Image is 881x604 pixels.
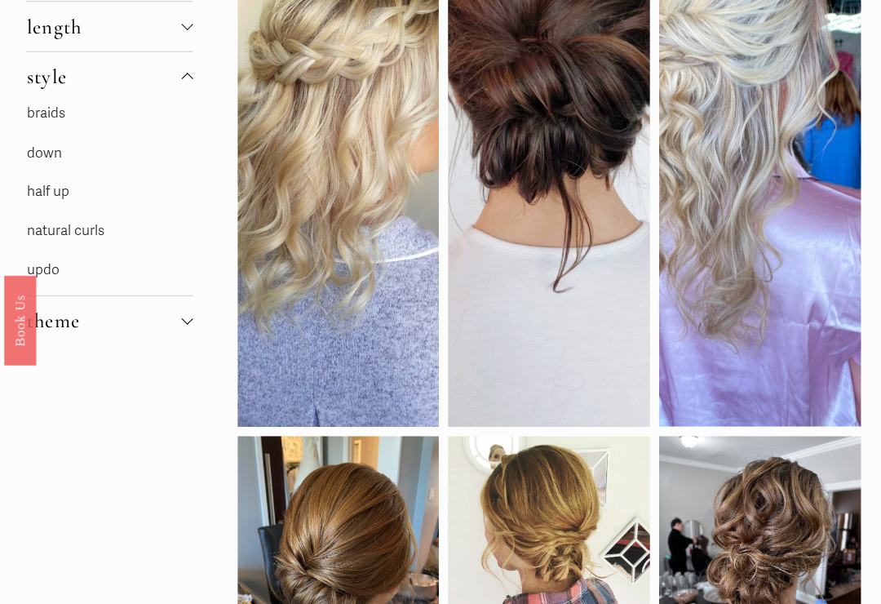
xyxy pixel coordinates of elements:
[26,181,69,198] a: half up
[26,220,104,238] a: natural curls
[4,273,36,362] a: Book Us
[26,100,192,293] div: style
[26,259,59,276] a: updo
[26,51,192,100] button: style
[26,143,61,160] a: down
[26,2,192,51] button: length
[26,306,180,331] span: theme
[26,64,180,88] span: style
[26,294,192,343] button: theme
[26,14,180,38] span: length
[26,104,64,121] a: braids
